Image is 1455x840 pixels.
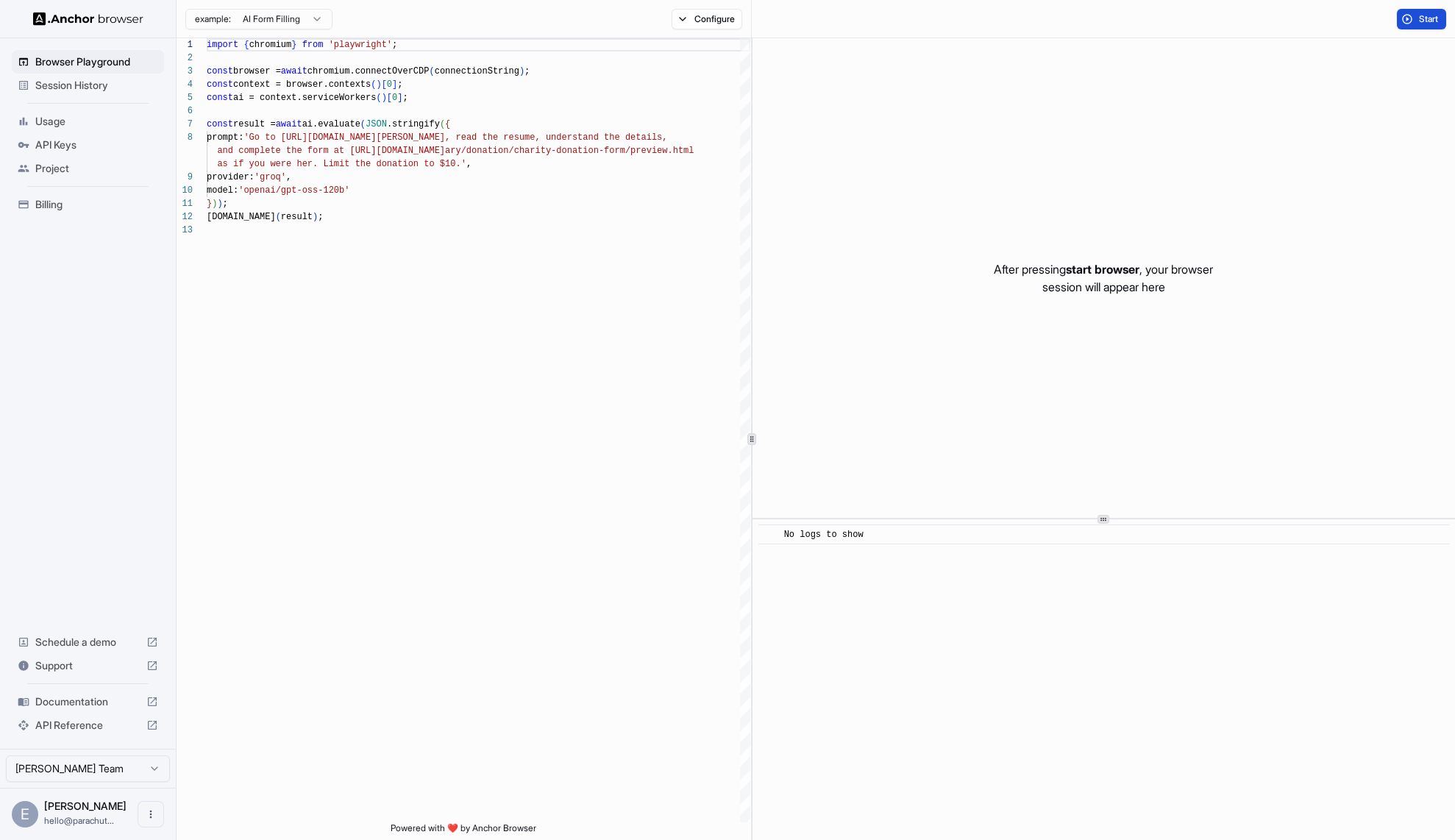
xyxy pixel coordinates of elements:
span: browser = [233,66,281,76]
span: Start [1419,13,1440,25]
span: { [243,40,249,50]
span: , [286,172,291,182]
span: ) [519,66,524,76]
span: 0 [392,93,397,103]
span: API Keys [35,138,158,152]
span: await [276,119,302,129]
div: Schedule a demo [12,630,164,654]
span: model: [207,185,238,196]
div: 6 [177,104,193,118]
div: 5 [177,91,193,104]
span: 'openai/gpt-oss-120b' [238,185,349,196]
div: Project [12,157,164,180]
span: Project [35,161,158,176]
span: Billing [35,197,158,212]
span: 'groq' [255,172,286,182]
span: API Reference [35,718,140,733]
span: ( [429,66,434,76]
span: No logs to show [784,530,864,540]
span: ( [376,93,381,103]
p: After pressing , your browser session will appear here [994,260,1213,296]
span: 0 [387,79,392,90]
span: ) [382,93,387,103]
div: Support [12,654,164,677]
span: 'playwright' [329,40,392,50]
span: ) [376,79,381,90]
span: ai.evaluate [302,119,360,129]
div: Usage [12,110,164,133]
span: context = browser.contexts [233,79,371,90]
span: ; [223,199,228,209]
span: ​ [766,527,773,542]
span: const [207,66,233,76]
span: result [281,212,313,222]
span: ) [313,212,318,222]
span: } [291,40,296,50]
div: Documentation [12,690,164,713]
div: 8 [177,131,193,144]
span: } [207,199,212,209]
span: ] [397,93,402,103]
span: 'Go to [URL][DOMAIN_NAME][PERSON_NAME], re [243,132,466,143]
span: and complete the form at [URL][DOMAIN_NAME] [217,146,445,156]
span: Session History [35,78,158,93]
span: hello@parachutehr.io [44,815,114,826]
span: ] [392,79,397,90]
span: const [207,119,233,129]
span: ad the resume, understand the details, [466,132,668,143]
span: ; [318,212,323,222]
span: Usage [35,114,158,129]
span: Schedule a demo [35,635,140,649]
div: 4 [177,78,193,91]
span: JSON [366,119,387,129]
div: 1 [177,38,193,51]
span: [ [387,93,392,103]
button: Start [1397,9,1446,29]
span: ; [402,93,408,103]
span: Eddie Vaca [44,800,127,812]
span: Powered with ❤️ by Anchor Browser [391,822,536,840]
div: 7 [177,118,193,131]
span: await [281,66,307,76]
span: [ [382,79,387,90]
span: import [207,40,238,50]
div: API Reference [12,713,164,737]
div: 9 [177,171,193,184]
span: ; [392,40,397,50]
button: Configure [672,9,743,29]
span: ( [276,212,281,222]
span: Documentation [35,694,140,709]
span: result = [233,119,276,129]
span: ( [371,79,376,90]
div: 11 [177,197,193,210]
span: const [207,93,233,103]
span: { [445,119,450,129]
img: Anchor Logo [33,12,143,26]
div: 13 [177,224,193,237]
span: [DOMAIN_NAME] [207,212,276,222]
span: ( [360,119,366,129]
div: 2 [177,51,193,65]
div: Billing [12,193,164,216]
div: E [12,801,38,827]
span: chromium.connectOverCDP [307,66,430,76]
span: ary/donation/charity-donation-form/preview.html [445,146,694,156]
span: ) [217,199,222,209]
span: .stringify [387,119,440,129]
span: Support [35,658,140,673]
div: Session History [12,74,164,97]
div: API Keys [12,133,164,157]
span: , [466,159,472,169]
span: start browser [1066,262,1139,277]
span: ai = context.serviceWorkers [233,93,376,103]
div: 12 [177,210,193,224]
span: prompt: [207,132,243,143]
span: connectionString [435,66,519,76]
span: ; [397,79,402,90]
span: as if you were her. Limit the donation to $10.' [217,159,466,169]
span: Browser Playground [35,54,158,69]
div: 3 [177,65,193,78]
span: ) [212,199,217,209]
button: Open menu [138,801,164,827]
div: 10 [177,184,193,197]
